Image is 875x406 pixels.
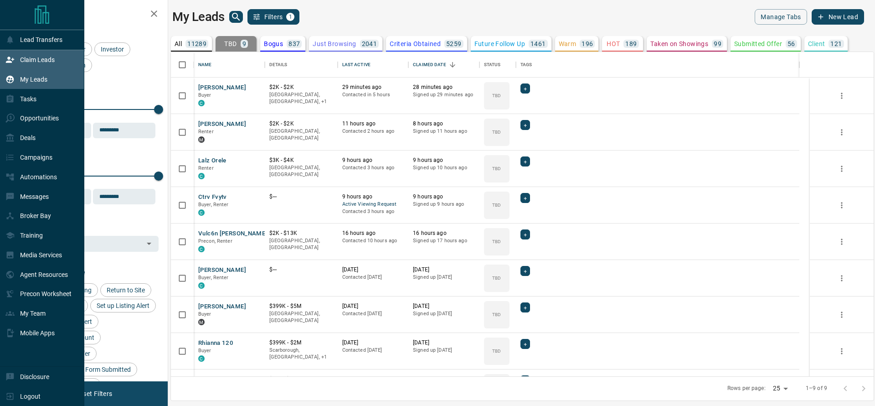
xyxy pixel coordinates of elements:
p: Signed up 29 minutes ago [413,91,475,99]
p: $3K - $4K [269,156,333,164]
p: Signed up 9 hours ago [413,201,475,208]
span: + [524,339,527,349]
div: condos.ca [198,246,205,252]
p: 196 [582,41,593,47]
p: Contacted [DATE] [342,347,404,354]
p: 9 hours ago [342,193,404,201]
button: Manage Tabs [755,9,807,25]
div: + [520,339,530,349]
p: 2041 [362,41,377,47]
div: Details [269,52,288,78]
button: more [835,344,849,358]
p: Bogus [264,41,283,47]
p: Client [808,41,825,47]
div: mrloft.ca [198,319,205,325]
span: Set up Listing Alert [93,302,153,309]
button: [PERSON_NAME] [198,120,246,129]
p: Contacted [DATE] [342,274,404,281]
span: + [524,193,527,203]
p: [GEOGRAPHIC_DATA], [GEOGRAPHIC_DATA] [269,237,333,251]
div: Name [194,52,265,78]
span: Buyer [198,348,211,354]
p: Contacted 3 hours ago [342,164,404,172]
p: Future Follow Up [474,41,525,47]
p: [DATE] [342,339,404,347]
span: Renter [198,129,214,135]
p: 1–9 of 9 [806,385,827,392]
span: Buyer, Renter [198,202,229,208]
p: 1461 [530,41,546,47]
button: [PERSON_NAME] [198,83,246,92]
button: more [835,271,849,285]
p: TBD [492,348,501,354]
button: Ctrv Fvytv [198,193,227,202]
button: Sort [446,58,459,71]
p: 99 [714,41,721,47]
p: Toronto [269,347,333,361]
div: Set up Listing Alert [90,299,156,312]
p: 8 hours ago [413,120,475,128]
button: more [835,198,849,212]
p: [DATE] [413,302,475,310]
p: Contacted 2 hours ago [342,128,404,135]
div: + [520,266,530,276]
p: TBD [492,92,501,99]
p: [DATE] [342,375,404,383]
p: TBD [492,165,501,172]
span: Return to Site [103,286,148,294]
div: Status [484,52,501,78]
div: Return to Site [100,283,151,297]
span: + [524,230,527,239]
p: TBD [492,202,501,208]
p: Criteria Obtained [390,41,441,47]
button: Open [143,237,155,250]
p: [DATE] [342,266,404,274]
p: TBD [224,41,237,47]
p: Contacted 3 hours ago [342,208,404,215]
span: + [524,84,527,93]
button: more [835,89,849,103]
p: 9 [242,41,246,47]
p: Contacted [DATE] [342,310,404,318]
p: 56 [787,41,795,47]
p: 9 hours ago [342,156,404,164]
p: [DATE] [342,302,404,310]
p: 11 hours ago [342,120,404,128]
button: Vulc6n [PERSON_NAME] [198,229,268,238]
button: Lalz Orele [198,156,226,165]
button: more [835,235,849,249]
p: [GEOGRAPHIC_DATA], [GEOGRAPHIC_DATA] [269,164,333,178]
div: 25 [769,382,791,395]
button: [PERSON_NAME] [198,375,246,384]
button: [PERSON_NAME] [198,302,246,311]
div: Last Active [338,52,409,78]
p: Contacted in 5 hours [342,91,404,99]
p: Signed up 11 hours ago [413,128,475,135]
p: Toronto [269,91,333,105]
div: Tags [516,52,799,78]
p: Signed up [DATE] [413,347,475,354]
p: Warm [559,41,576,47]
p: 28 minutes ago [413,83,475,91]
div: condos.ca [198,173,205,179]
p: Signed up 17 hours ago [413,237,475,245]
p: [DATE] [413,339,475,347]
button: New Lead [812,9,864,25]
div: Last Active [342,52,371,78]
p: TBD [492,129,501,135]
p: Submitted Offer [734,41,782,47]
p: 837 [288,41,300,47]
button: search button [229,11,243,23]
p: Rows per page: [727,385,766,392]
button: more [835,308,849,322]
div: Status [479,52,516,78]
div: Tags [520,52,532,78]
p: 16 hours ago [342,229,404,237]
p: Just Browsing [313,41,356,47]
p: 5259 [446,41,462,47]
span: + [524,120,527,130]
div: Claimed Date [408,52,479,78]
span: + [524,376,527,385]
p: Signed up [DATE] [413,310,475,318]
p: [DATE] [413,375,475,383]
